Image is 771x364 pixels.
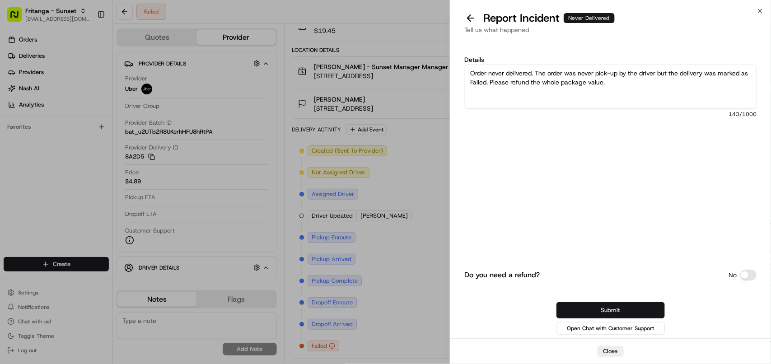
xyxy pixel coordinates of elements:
p: Report Incident [484,11,615,25]
p: No [729,271,737,280]
div: Tell us what happened [465,25,757,40]
button: Close [598,346,624,357]
div: We're available if you need us! [31,95,114,103]
img: 1736555255976-a54dd68f-1ca7-489b-9aae-adbdc363a1c4 [9,86,25,103]
div: 📗 [9,132,16,139]
span: API Documentation [85,131,145,140]
img: Nash [9,9,27,27]
button: Start new chat [154,89,164,100]
a: 📗Knowledge Base [5,127,73,144]
div: Never Delivered [564,13,615,23]
input: Clear [23,58,149,68]
button: Submit [556,302,665,318]
div: Start new chat [31,86,148,95]
div: 💻 [76,132,84,139]
textarea: Order never delivered. The order was never pick-up by the driver but the delivery was marked as F... [465,65,757,109]
label: Details [465,56,757,63]
span: Pylon [90,153,109,160]
label: Do you need a refund? [465,270,540,280]
span: 143 /1000 [465,111,757,118]
p: Welcome 👋 [9,36,164,51]
button: Open Chat with Customer Support [556,322,665,335]
a: Powered byPylon [64,153,109,160]
a: 💻API Documentation [73,127,149,144]
span: Knowledge Base [18,131,69,140]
